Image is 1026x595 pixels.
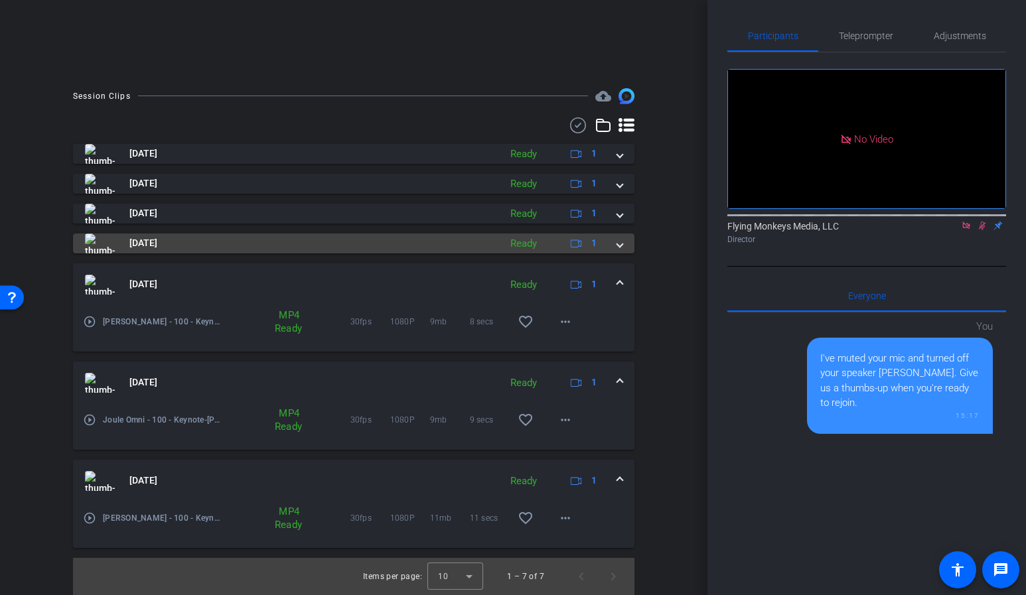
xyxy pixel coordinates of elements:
div: Flying Monkeys Media, LLC [727,220,1006,245]
span: 30fps [350,413,390,427]
img: Session clips [619,88,634,104]
div: MP4 Ready [268,407,306,433]
span: 9 secs [470,413,510,427]
img: thumb-nail [85,233,115,253]
mat-icon: more_horiz [557,314,573,330]
img: thumb-nail [85,471,115,491]
img: thumb-nail [85,275,115,295]
mat-icon: more_horiz [557,510,573,526]
button: Next page [597,561,629,592]
mat-icon: favorite_border [518,412,534,428]
div: Director [727,233,1006,245]
div: Ready [504,277,544,293]
span: [DATE] [129,277,157,291]
button: Previous page [565,561,597,592]
span: [PERSON_NAME] - 100 - Keynote-[PERSON_NAME]-2025-09-04-15-06-04-659-0 [103,511,224,525]
img: thumb-nail [85,174,115,194]
mat-icon: cloud_upload [595,88,611,104]
span: 11 secs [470,511,510,525]
div: Ready [504,176,544,192]
span: 1080P [390,315,430,328]
mat-icon: favorite_border [518,510,534,526]
div: You [807,319,993,334]
span: 30fps [350,511,390,525]
div: thumb-nail[DATE]Ready1 [73,306,634,352]
span: Everyone [848,291,886,300]
div: Ready [504,206,544,222]
span: [DATE] [129,176,157,190]
span: Joule Omni - 100 - Keynote-[PERSON_NAME]-2025-09-04-15-15-04-814-0 [103,413,224,427]
div: Ready [504,147,544,162]
span: 11mb [430,511,470,525]
span: [PERSON_NAME] - 100 - Keynote-[PERSON_NAME]-2025-09-04-15-29-46-369-0 [103,315,224,328]
mat-icon: more_horiz [557,412,573,428]
span: 9mb [430,413,470,427]
mat-expansion-panel-header: thumb-nail[DATE]Ready1 [73,263,634,306]
mat-expansion-panel-header: thumb-nail[DATE]Ready1 [73,174,634,194]
mat-expansion-panel-header: thumb-nail[DATE]Ready1 [73,144,634,164]
span: Teleprompter [839,31,893,40]
span: Participants [748,31,798,40]
mat-icon: play_circle_outline [83,413,96,427]
div: MP4 Ready [268,308,306,335]
span: Destinations for your clips [595,88,611,104]
div: thumb-nail[DATE]Ready1 [73,404,634,450]
span: 1 [591,474,597,488]
div: Ready [504,236,544,251]
mat-expansion-panel-header: thumb-nail[DATE]Ready1 [73,233,634,253]
span: 1080P [390,413,430,427]
span: [DATE] [129,236,157,250]
span: 1080P [390,511,430,525]
mat-icon: favorite_border [518,314,534,330]
div: 15:17 [820,411,980,421]
span: 1 [591,147,597,161]
mat-icon: accessibility [950,562,966,578]
div: thumb-nail[DATE]Ready1 [73,502,634,548]
span: Adjustments [934,31,986,40]
span: [DATE] [129,147,157,161]
div: I've muted your mic and turned off your speaker [PERSON_NAME]. Give us a thumbs-up when you're re... [820,351,980,411]
mat-icon: message [993,562,1009,578]
span: [DATE] [129,375,157,389]
mat-expansion-panel-header: thumb-nail[DATE]Ready1 [73,362,634,404]
img: thumb-nail [85,144,115,164]
span: 9mb [430,315,470,328]
mat-icon: play_circle_outline [83,511,96,525]
div: MP4 Ready [268,505,306,531]
div: 1 – 7 of 7 [507,570,544,583]
span: 1 [591,206,597,220]
img: thumb-nail [85,373,115,393]
div: Ready [504,474,544,489]
mat-expansion-panel-header: thumb-nail[DATE]Ready1 [73,460,634,502]
span: 1 [591,375,597,389]
span: 8 secs [470,315,510,328]
mat-icon: play_circle_outline [83,315,96,328]
span: 1 [591,236,597,250]
span: No Video [854,133,893,145]
div: Session Clips [73,90,131,103]
span: [DATE] [129,206,157,220]
span: 1 [591,277,597,291]
mat-expansion-panel-header: thumb-nail[DATE]Ready1 [73,204,634,224]
div: Ready [504,375,544,391]
div: Items per page: [363,570,422,583]
span: 30fps [350,315,390,328]
span: [DATE] [129,474,157,488]
span: 1 [591,176,597,190]
img: thumb-nail [85,204,115,224]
